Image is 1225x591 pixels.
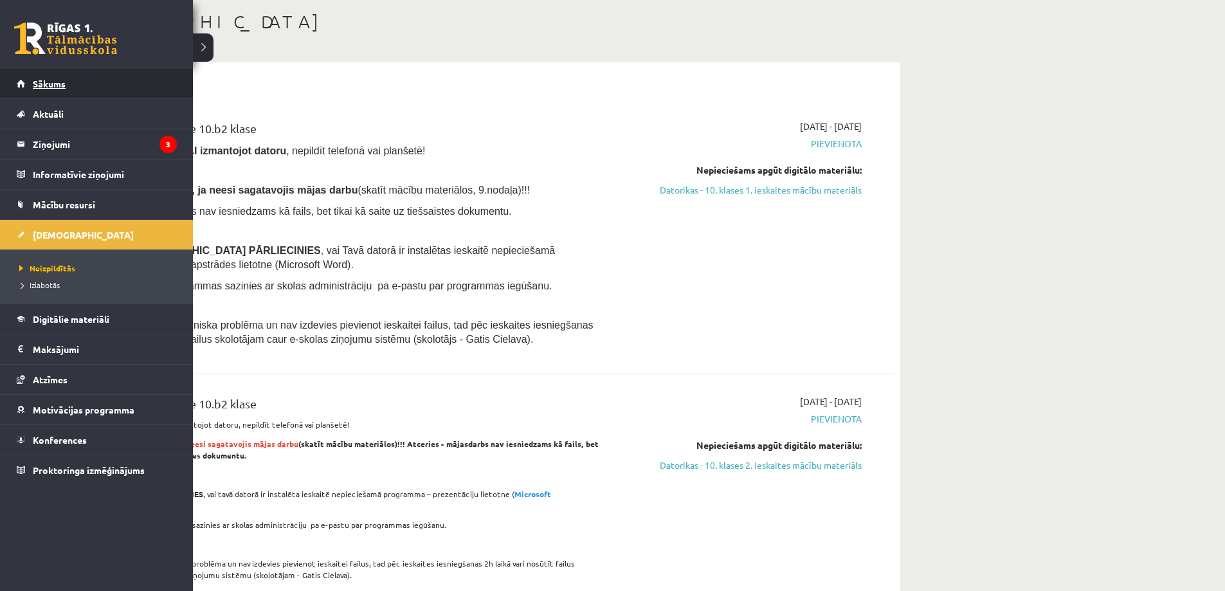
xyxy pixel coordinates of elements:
a: Informatīvie ziņojumi [17,159,177,189]
span: Mācību resursi [33,199,95,210]
div: Nepieciešams apgūt digitālo materiālu: [619,439,862,452]
span: [DATE] - [DATE] [800,395,862,408]
a: Motivācijas programma [17,395,177,424]
span: Digitālie materiāli [33,313,109,325]
span: Ja Tev ir radusies tehniska problēma un nav izdevies pievienot ieskaitei failus, tad pēc ieskaite... [96,320,594,345]
span: Nesāc pildīt ieskaiti, ja neesi sagatavojis mājas darbu [96,439,298,449]
a: Mācību resursi [17,190,177,219]
a: [DEMOGRAPHIC_DATA] [17,220,177,250]
a: Rīgas 1. Tālmācības vidusskola [14,23,117,55]
span: Pievienota [619,137,862,150]
legend: Informatīvie ziņojumi [33,159,177,189]
span: Ja Tev nav šīs programmas sazinies ar skolas administrāciju pa e-pastu par programmas iegūšanu. [96,280,552,291]
div: Datorika 2. ieskaite 10.b2 klase [96,395,600,419]
p: Ieskaite jāpilda, izmantojot datoru, nepildīt telefonā vai planšetē! [96,419,600,430]
a: Proktoringa izmēģinājums [17,455,177,485]
span: Aktuāli [33,108,64,120]
a: Izlabotās [16,279,180,291]
div: Nepieciešams apgūt digitālo materiālu: [619,163,862,177]
span: Proktoringa izmēģinājums [33,464,145,476]
strong: (skatīt mācību materiālos)!!! Atceries - mājasdarbs nav iesniedzams kā fails, bet tikai kā saite ... [96,439,599,460]
h1: [DEMOGRAPHIC_DATA] [77,11,900,33]
span: Pievienota [619,412,862,426]
a: Datorikas - 10. klases 2. ieskaites mācību materiāls [619,459,862,472]
span: Neizpildītās [16,263,75,273]
i: 3 [159,136,177,153]
span: [DATE] - [DATE] [800,120,862,133]
span: (skatīt mācību materiālos, 9.nodaļa)!!! [358,185,530,195]
a: Atzīmes [17,365,177,394]
span: Ieskaite jāpilda , nepildīt telefonā vai planšetē! [96,145,425,156]
span: [DEMOGRAPHIC_DATA] [33,229,134,241]
p: Ja Tev ir radusies tehniska problēma un nav izdevies pievienot ieskaitei failus, tad pēc ieskaite... [96,558,600,581]
a: Maksājumi [17,334,177,364]
a: Ziņojumi3 [17,129,177,159]
span: , vai Tavā datorā ir instalētas ieskaitē nepieciešamā programma – teksta apstrādes lietotne (Micr... [96,245,555,270]
span: Konferences [33,434,87,446]
a: Sākums [17,69,177,98]
div: Datorika 1. ieskaite 10.b2 klase [96,120,600,143]
legend: Ziņojumi [33,129,177,159]
span: Izlabotās [16,280,60,290]
a: Digitālie materiāli [17,304,177,334]
span: Motivācijas programma [33,404,134,415]
a: Neizpildītās [16,262,180,274]
span: - mājasdarbs nav iesniedzams kā fails, bet tikai kā saite uz tiešsaistes dokumentu. [96,206,512,217]
b: , TIKAI izmantojot datoru [165,145,286,156]
span: Pirms [DEMOGRAPHIC_DATA] PĀRLIECINIES [96,245,321,256]
a: Aktuāli [17,99,177,129]
span: Nesāc pildīt ieskaiti, ja neesi sagatavojis mājas darbu [96,185,358,195]
p: Pirms ieskaites , vai tavā datorā ir instalēta ieskaitē nepieciešamā programma – prezentāciju lie... [96,488,600,511]
a: Datorikas - 10. klases 1. ieskaites mācību materiāls [619,183,862,197]
legend: Maksājumi [33,334,177,364]
p: Ja Tev nav šīs programmas sazinies ar skolas administrāciju pa e-pastu par programmas iegūšanu. [96,519,600,531]
a: Konferences [17,425,177,455]
span: Sākums [33,78,66,89]
span: Atzīmes [33,374,68,385]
